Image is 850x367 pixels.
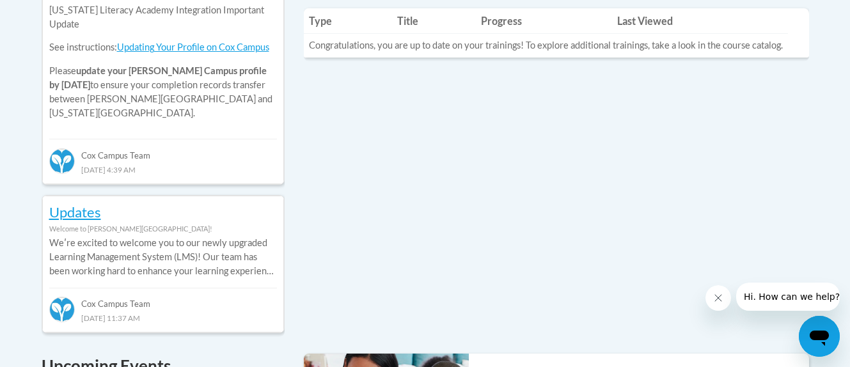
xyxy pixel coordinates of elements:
[49,297,75,322] img: Cox Campus Team
[49,3,277,31] p: [US_STATE] Literacy Academy Integration Important Update
[49,148,75,174] img: Cox Campus Team
[49,40,277,54] p: See instructions:
[49,139,277,162] div: Cox Campus Team
[736,283,840,311] iframe: Message from company
[49,162,277,176] div: [DATE] 4:39 AM
[49,311,277,325] div: [DATE] 11:37 AM
[304,8,393,34] th: Type
[304,34,788,58] td: Congratulations, you are up to date on your trainings! To explore additional trainings, take a lo...
[392,8,476,34] th: Title
[799,316,840,357] iframe: Button to launch messaging window
[49,288,277,311] div: Cox Campus Team
[476,8,612,34] th: Progress
[49,236,277,278] p: Weʹre excited to welcome you to our newly upgraded Learning Management System (LMS)! Our team has...
[49,203,101,221] a: Updates
[705,285,731,311] iframe: Close message
[117,42,269,52] a: Updating Your Profile on Cox Campus
[49,65,267,90] b: update your [PERSON_NAME] Campus profile by [DATE]
[612,8,788,34] th: Last Viewed
[49,222,277,236] div: Welcome to [PERSON_NAME][GEOGRAPHIC_DATA]!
